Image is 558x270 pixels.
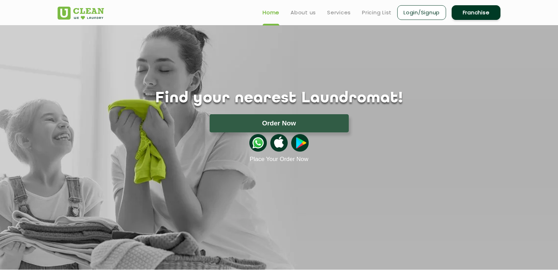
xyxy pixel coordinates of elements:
a: Login/Signup [397,5,446,20]
button: Order Now [210,114,349,132]
img: UClean Laundry and Dry Cleaning [58,7,104,20]
a: Place Your Order Now [250,156,308,163]
img: playstoreicon.png [291,134,309,152]
img: apple-icon.png [270,134,288,152]
a: Services [327,8,351,17]
a: About us [291,8,316,17]
img: whatsappicon.png [249,134,267,152]
a: Franchise [452,5,500,20]
h1: Find your nearest Laundromat! [52,90,506,107]
a: Pricing List [362,8,392,17]
a: Home [263,8,279,17]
